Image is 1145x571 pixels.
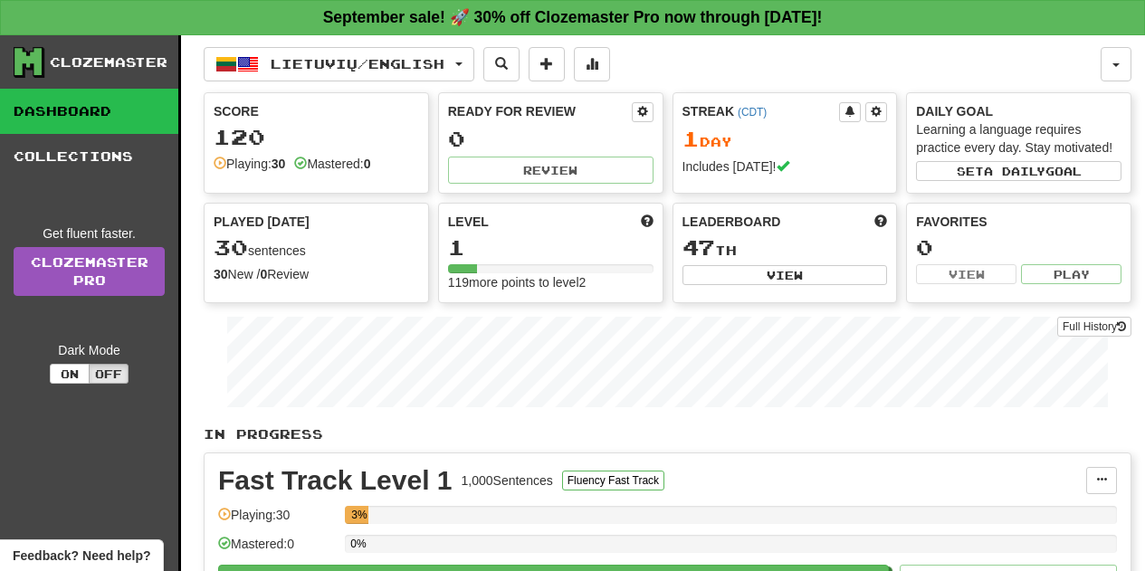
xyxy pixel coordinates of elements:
[271,56,444,71] span: Lietuvių / English
[14,224,165,243] div: Get fluent faster.
[483,47,520,81] button: Search sentences
[50,364,90,384] button: On
[214,236,419,260] div: sentences
[50,53,167,71] div: Clozemaster
[682,128,888,151] div: Day
[294,155,370,173] div: Mastered:
[448,236,654,259] div: 1
[218,506,336,536] div: Playing: 30
[916,264,1016,284] button: View
[916,102,1121,120] div: Daily Goal
[682,236,888,260] div: th
[89,364,129,384] button: Off
[448,273,654,291] div: 119 more points to level 2
[916,213,1121,231] div: Favorites
[448,102,632,120] div: Ready for Review
[14,341,165,359] div: Dark Mode
[214,213,310,231] span: Played [DATE]
[529,47,565,81] button: Add sentence to collection
[13,547,150,565] span: Open feedback widget
[214,234,248,260] span: 30
[1057,317,1131,337] button: Full History
[462,471,553,490] div: 1,000 Sentences
[214,265,419,283] div: New / Review
[214,102,419,120] div: Score
[14,247,165,296] a: ClozemasterPro
[874,213,887,231] span: This week in points, UTC
[448,128,654,150] div: 0
[916,236,1121,259] div: 0
[214,267,228,281] strong: 30
[738,106,767,119] a: (CDT)
[364,157,371,171] strong: 0
[204,47,474,81] button: Lietuvių/English
[218,467,453,494] div: Fast Track Level 1
[682,157,888,176] div: Includes [DATE]!
[272,157,286,171] strong: 30
[260,267,267,281] strong: 0
[682,102,840,120] div: Streak
[916,120,1121,157] div: Learning a language requires practice every day. Stay motivated!
[323,8,823,26] strong: September sale! 🚀 30% off Clozemaster Pro now through [DATE]!
[448,213,489,231] span: Level
[214,126,419,148] div: 120
[984,165,1045,177] span: a daily
[218,535,336,565] div: Mastered: 0
[448,157,654,184] button: Review
[1021,264,1121,284] button: Play
[641,213,654,231] span: Score more points to level up
[214,155,285,173] div: Playing:
[350,506,367,524] div: 3%
[562,471,664,490] button: Fluency Fast Track
[682,213,781,231] span: Leaderboard
[682,234,715,260] span: 47
[682,126,700,151] span: 1
[204,425,1131,443] p: In Progress
[574,47,610,81] button: More stats
[682,265,888,285] button: View
[916,161,1121,181] button: Seta dailygoal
